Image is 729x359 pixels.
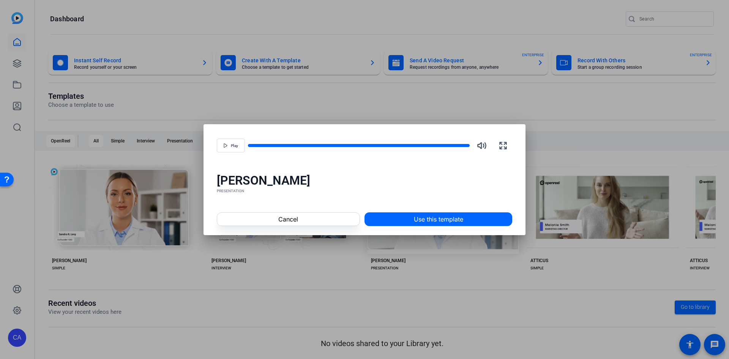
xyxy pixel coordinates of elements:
[414,215,463,224] span: Use this template
[231,144,238,148] span: Play
[494,136,512,155] button: Fullscreen
[217,188,513,194] div: PRESENTATION
[217,173,513,188] div: [PERSON_NAME]
[473,136,491,155] button: Mute
[217,139,245,152] button: Play
[217,212,360,226] button: Cancel
[278,215,298,224] span: Cancel
[364,212,512,226] button: Use this template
